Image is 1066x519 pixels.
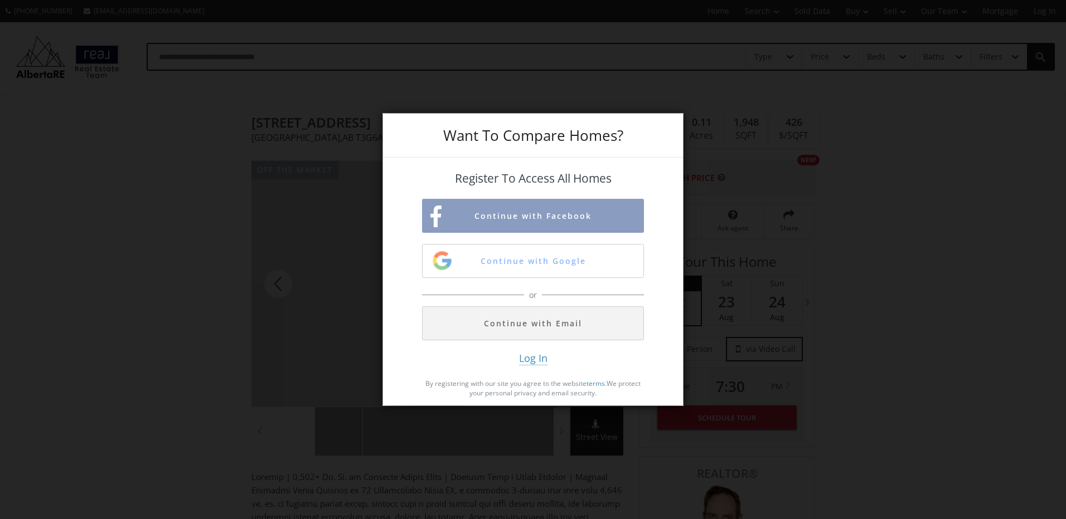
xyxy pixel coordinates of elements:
[519,351,547,365] span: Log In
[422,172,644,185] h4: Register To Access All Homes
[422,244,644,278] button: Continue with Google
[422,199,644,233] button: Continue with Facebook
[422,128,644,143] h3: Want To Compare Homes?
[422,379,644,398] p: By registering with our site you agree to the website . We protect your personal privacy and emai...
[430,205,442,227] img: facebook-sign-up
[422,306,644,340] button: Continue with Email
[526,290,540,301] span: or
[587,379,605,388] a: terms
[431,249,453,272] img: google-sign-up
